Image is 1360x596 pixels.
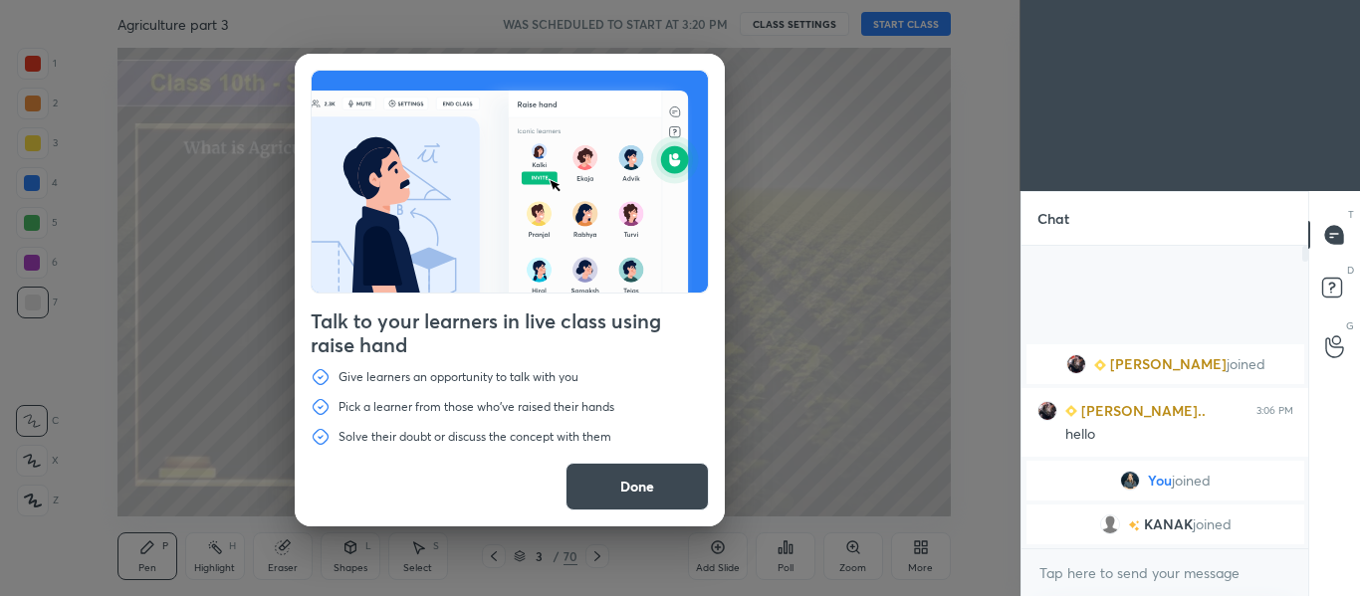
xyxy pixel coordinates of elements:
[1099,514,1119,534] img: default.png
[1348,207,1354,222] p: T
[1021,192,1085,245] p: Chat
[1226,356,1264,372] span: joined
[1256,405,1293,417] div: 3:06 PM
[1172,473,1211,489] span: joined
[1143,516,1192,532] span: KANAK
[1065,425,1293,445] div: hello
[339,369,578,385] p: Give learners an opportunity to talk with you
[1346,318,1354,333] p: G
[1127,520,1139,531] img: no-rating-badge.077c3623.svg
[339,429,611,445] p: Solve their doubt or discuss the concept with them
[1120,471,1140,491] img: c61daafdcde14636ba7696175d98772d.jpg
[566,463,709,510] button: Done
[1093,359,1105,371] img: Learner_Badge_beginner_1_8b307cf2a0.svg
[1192,516,1231,532] span: joined
[1037,401,1057,421] img: 0fcb49cb406d4403bab19881f17ef47f.jpg
[311,309,709,357] h4: Talk to your learners in live class using raise hand
[1347,263,1354,278] p: D
[1148,473,1172,489] span: You
[339,399,614,415] p: Pick a learner from those who've raised their hands
[1077,400,1206,421] h6: [PERSON_NAME]..
[312,71,708,293] img: preRahAdop.42c3ea74.svg
[1109,356,1226,372] span: [PERSON_NAME]
[1065,354,1085,374] img: 0fcb49cb406d4403bab19881f17ef47f.jpg
[1065,405,1077,417] img: Learner_Badge_beginner_1_8b307cf2a0.svg
[1021,340,1309,548] div: grid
